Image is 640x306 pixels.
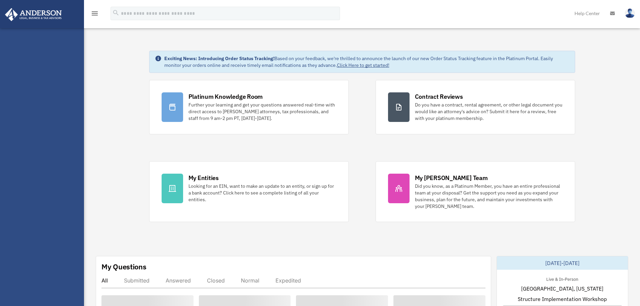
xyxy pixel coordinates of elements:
div: My Entities [188,174,219,182]
a: Platinum Knowledge Room Further your learning and get your questions answered real-time with dire... [149,80,349,134]
i: menu [91,9,99,17]
a: Click Here to get started! [337,62,389,68]
img: User Pic [625,8,635,18]
div: [DATE]-[DATE] [497,256,628,270]
div: Submitted [124,277,150,284]
div: Normal [241,277,259,284]
div: All [101,277,108,284]
div: Expedited [275,277,301,284]
div: Looking for an EIN, want to make an update to an entity, or sign up for a bank account? Click her... [188,183,336,203]
a: My Entities Looking for an EIN, want to make an update to an entity, or sign up for a bank accoun... [149,161,349,222]
div: Answered [166,277,191,284]
a: My [PERSON_NAME] Team Did you know, as a Platinum Member, you have an entire professional team at... [376,161,575,222]
div: Platinum Knowledge Room [188,92,263,101]
strong: Exciting News: Introducing Order Status Tracking! [164,55,274,61]
div: Further your learning and get your questions answered real-time with direct access to [PERSON_NAM... [188,101,336,122]
div: Based on your feedback, we're thrilled to announce the launch of our new Order Status Tracking fe... [164,55,569,69]
span: [GEOGRAPHIC_DATA], [US_STATE] [521,285,603,293]
div: Did you know, as a Platinum Member, you have an entire professional team at your disposal? Get th... [415,183,563,210]
div: Contract Reviews [415,92,463,101]
div: Do you have a contract, rental agreement, or other legal document you would like an attorney's ad... [415,101,563,122]
img: Anderson Advisors Platinum Portal [3,8,64,21]
span: Structure Implementation Workshop [518,295,607,303]
div: Closed [207,277,225,284]
a: menu [91,12,99,17]
div: My [PERSON_NAME] Team [415,174,488,182]
a: Contract Reviews Do you have a contract, rental agreement, or other legal document you would like... [376,80,575,134]
div: My Questions [101,262,146,272]
div: Live & In-Person [541,275,584,282]
i: search [112,9,120,16]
